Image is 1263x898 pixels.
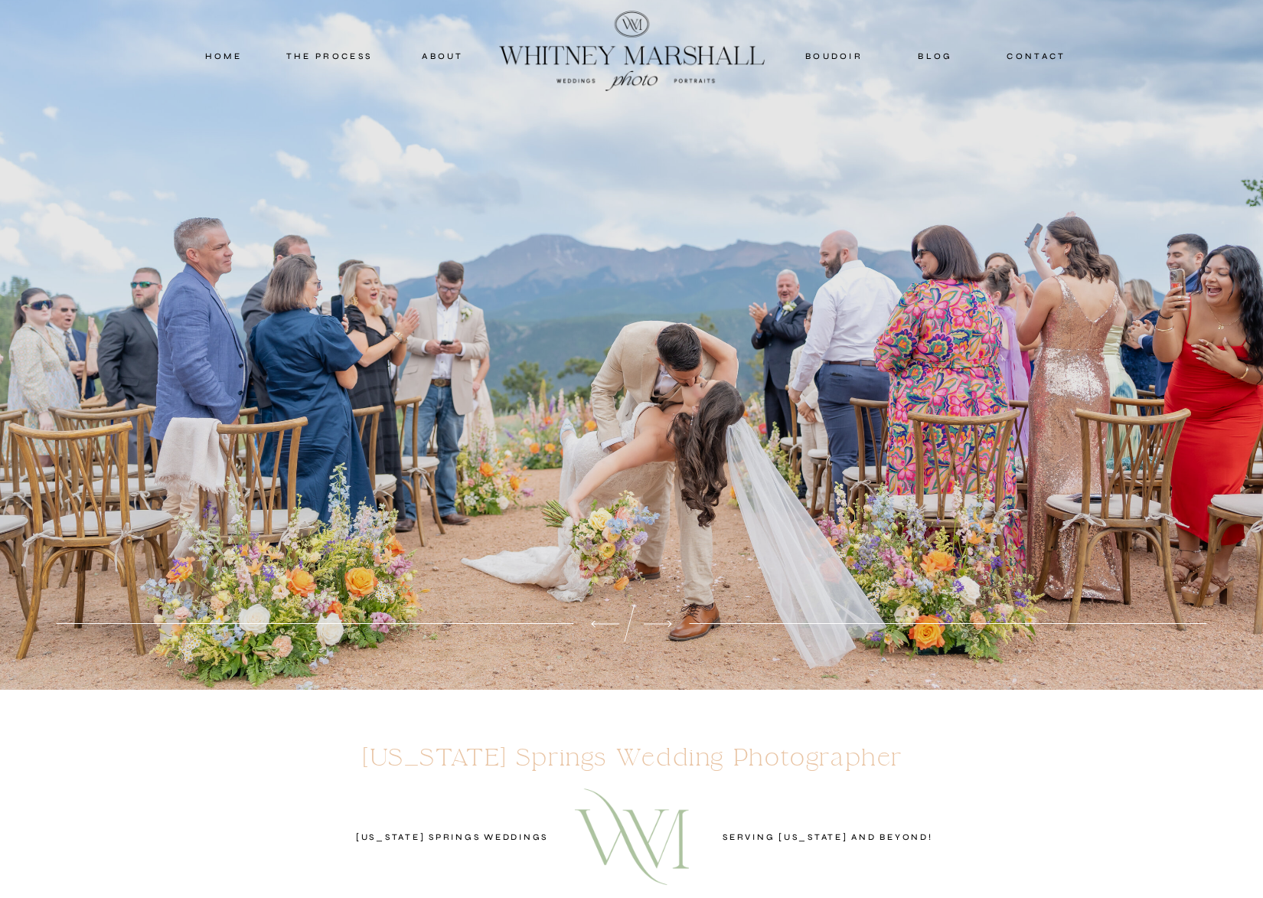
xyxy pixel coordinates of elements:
a: about [405,49,481,63]
a: boudoir [803,49,865,63]
a: contact [1000,49,1072,63]
a: THE PROCESS [283,49,375,63]
a: home [191,49,256,63]
h2: serving [US_STATE] and beyond! [723,830,933,844]
h1: [US_STATE] Springs Wedding Photographer [318,727,948,779]
a: blog [902,49,969,63]
h2: [US_STATE] SPRINGS WEDDINGS [354,830,548,844]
